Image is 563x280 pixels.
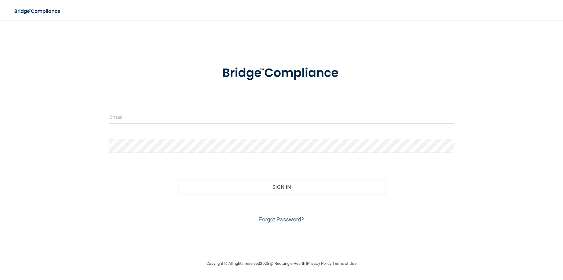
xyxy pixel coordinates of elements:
[259,216,304,223] a: Forgot Password?
[109,110,454,124] input: Email
[307,261,332,266] a: Privacy Policy
[332,261,356,266] a: Terms of Use
[178,180,385,194] button: Sign In
[9,5,66,18] img: bridge_compliance_login_screen.278c3ca4.svg
[169,254,395,273] div: Copyright © All rights reserved 2025 @ Rectangle Health | |
[209,57,354,89] img: bridge_compliance_login_screen.278c3ca4.svg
